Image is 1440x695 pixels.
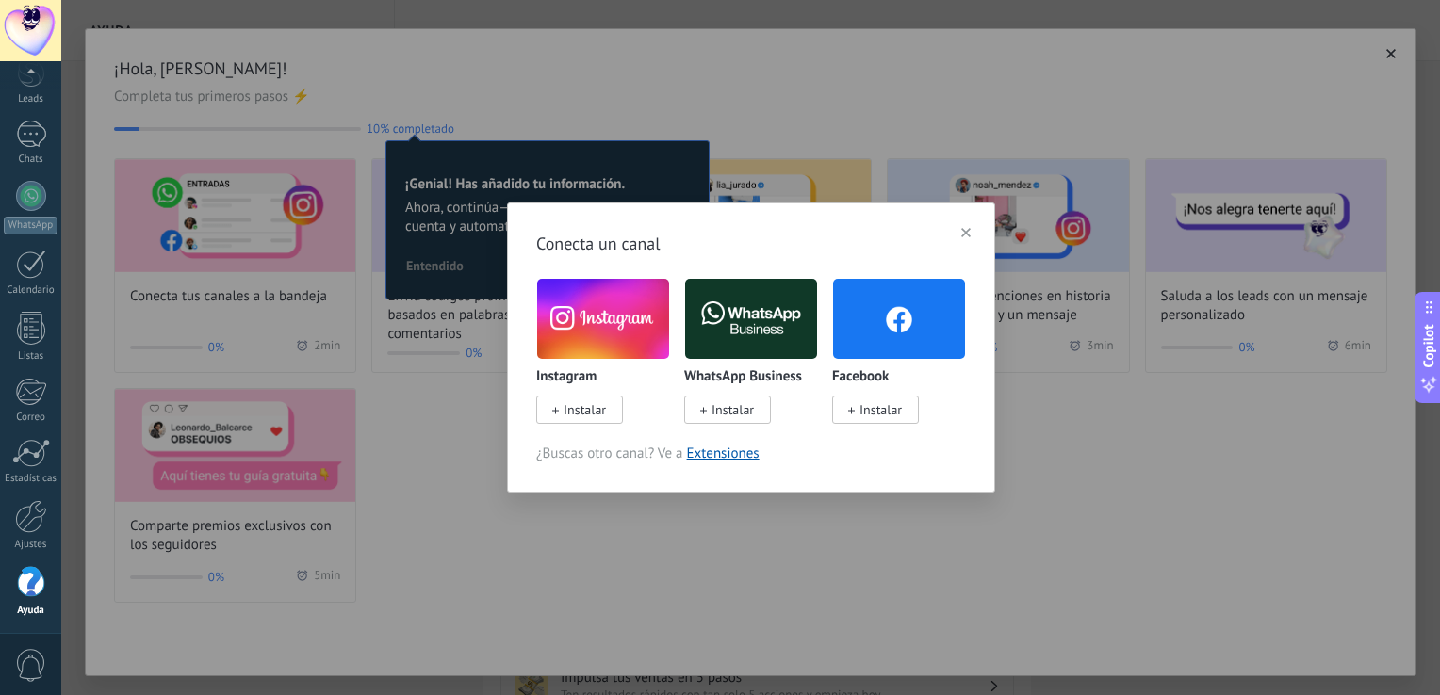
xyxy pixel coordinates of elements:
span: ¿Buscas otro canal? Ve a [536,444,966,463]
h3: Conecta un canal [536,232,966,255]
img: facebook.png [833,274,965,364]
img: logo_main.png [685,274,817,364]
div: Facebook [832,278,966,444]
div: Ajustes [4,539,58,551]
p: Facebook [832,369,889,385]
div: Leads [4,93,58,105]
div: Estadísticas [4,473,58,485]
div: Instagram [536,278,684,444]
div: WhatsApp Business [684,278,832,444]
span: Instalar [859,401,902,418]
div: Correo [4,412,58,424]
div: WhatsApp [4,217,57,234]
img: instagram.png [537,274,669,364]
div: Listas [4,350,58,363]
span: Instalar [712,401,754,418]
div: Chats [4,154,58,166]
div: Calendario [4,284,58,297]
div: Ayuda [4,605,58,617]
span: Instalar [564,401,606,418]
a: Extensiones [687,444,760,462]
p: WhatsApp Business [684,369,802,385]
span: Copilot [1419,325,1438,368]
p: Instagram [536,369,597,385]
